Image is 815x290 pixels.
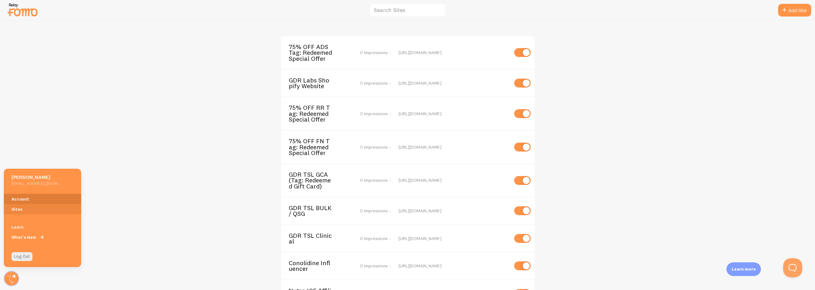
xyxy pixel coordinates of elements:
span: 0 Impressions - [360,236,391,241]
a: What's New [4,232,81,242]
span: 0 Impressions - [360,50,391,55]
span: 75% OFF FN Tag: Redeemed Special Offer [289,138,340,156]
div: Learn more [726,262,761,276]
iframe: Help Scout Beacon - Open [783,258,802,277]
span: GDR Labs Shopify Website [289,77,340,89]
span: GDR TSL GCA (Tag: Redeemed Gift Card) [289,172,340,189]
span: 0 Impressions - [360,208,391,214]
span: 4 [39,234,45,240]
div: [URL][DOMAIN_NAME] [399,263,508,269]
div: [URL][DOMAIN_NAME] [399,177,508,183]
a: Account [4,194,81,204]
span: 0 Impressions - [360,177,391,183]
div: [URL][DOMAIN_NAME] [399,144,508,150]
span: 0 Impressions - [360,263,391,269]
span: Conolidine Influencer [289,260,340,272]
img: fomo-relay-logo-orange.svg [7,2,39,18]
span: 0 Impressions - [360,80,391,86]
p: Learn more [732,266,756,272]
div: [URL][DOMAIN_NAME] [399,236,508,241]
div: [URL][DOMAIN_NAME] [399,50,508,55]
h5: [EMAIL_ADDRESS][DOMAIN_NAME] [11,180,61,186]
span: GDR TSL Clinical [289,233,340,244]
a: Sites [4,204,81,214]
span: 0 Impressions - [360,144,391,150]
span: 75% OFF ADS Tag: Redeemed Special Offer [289,44,340,61]
a: Learn [4,222,81,232]
span: 0 Impressions - [360,111,391,117]
a: Log Out [11,252,32,261]
div: [URL][DOMAIN_NAME] [399,80,508,86]
h5: [PERSON_NAME] [11,174,61,180]
span: 75% OFF RR Tag: Redeemed Special Offer [289,105,340,122]
div: [URL][DOMAIN_NAME] [399,111,508,117]
span: GDR TSL BULK / QSG [289,205,340,217]
div: [URL][DOMAIN_NAME] [399,208,508,214]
